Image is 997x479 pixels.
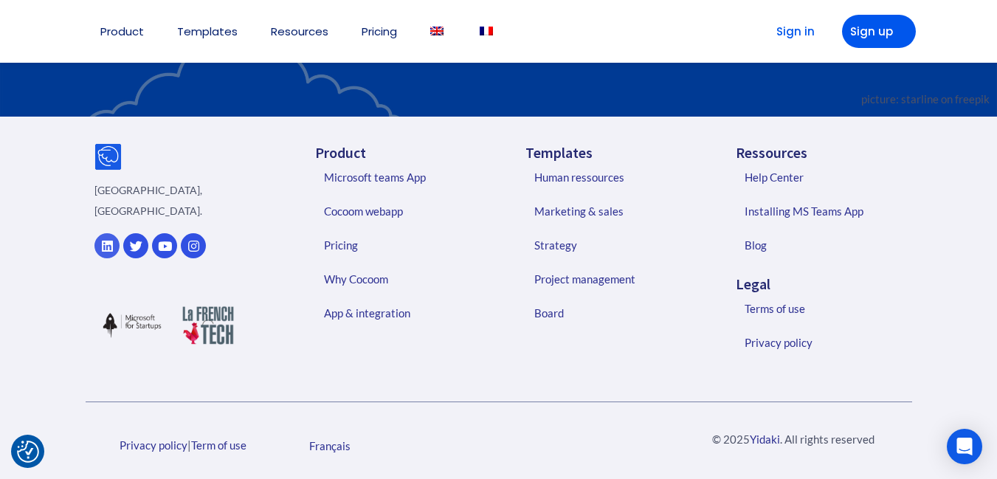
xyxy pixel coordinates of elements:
span: Français [309,439,351,452]
a: Yidaki [750,433,780,446]
div: Open Intercom Messenger [947,429,982,464]
a: Cocoom webapp [309,194,499,228]
a: Blog [730,228,920,262]
a: Why Cocoom [309,262,499,296]
a: Help Center [730,160,920,194]
h5: Ressources [736,145,920,160]
a: Term of use [191,438,246,452]
a: Pricing [362,26,397,37]
h5: Product [315,145,499,160]
a: Sign up [842,15,916,48]
a: Templates [177,26,238,37]
img: Revisit consent button [17,441,39,463]
a: Marketing & sales [520,194,709,228]
a: App & integration [309,296,499,330]
a: Human ressources [520,160,709,194]
h5: Legal [736,277,920,292]
p: [GEOGRAPHIC_DATA], [GEOGRAPHIC_DATA]. [94,180,246,221]
h5: Templates [525,145,709,160]
a: Microsoft teams App [309,160,499,194]
a: Privacy policy [120,438,187,452]
a: Sign in [753,15,827,48]
a: Product [100,26,144,37]
a: Privacy policy [730,325,920,359]
a: Resources [271,26,328,37]
button: Consent Preferences [17,441,39,463]
p: © 2025 . All rights reserved [675,429,912,449]
div: | [86,435,281,455]
a: picture: starline on freepik [861,92,990,106]
img: French [480,27,493,35]
a: Terms of use [730,292,920,325]
a: Strategy [520,228,709,262]
a: Board [520,296,709,330]
a: Installing MS Teams App [730,194,920,228]
img: English [430,27,444,35]
a: Project management [520,262,709,296]
a: Français [302,435,358,456]
a: Pricing [309,228,499,262]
